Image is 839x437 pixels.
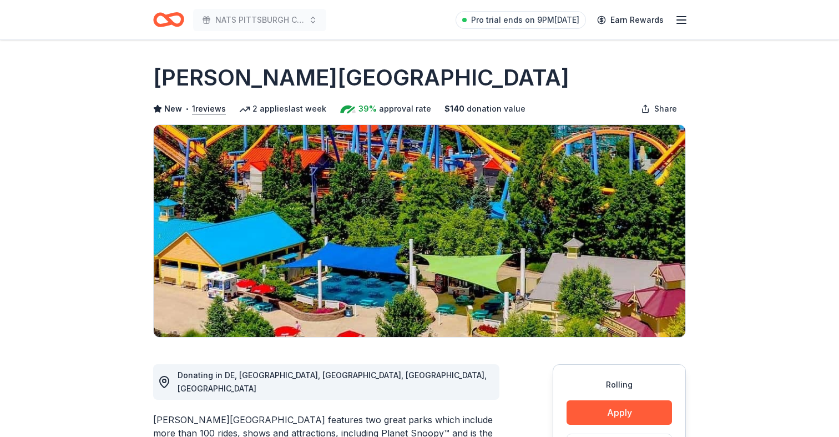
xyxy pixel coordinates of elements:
span: 39% [358,102,377,115]
span: $ 140 [444,102,464,115]
span: Pro trial ends on 9PM[DATE] [471,13,579,27]
span: New [164,102,182,115]
button: 1reviews [192,102,226,115]
a: Pro trial ends on 9PM[DATE] [456,11,586,29]
h1: [PERSON_NAME][GEOGRAPHIC_DATA] [153,62,569,93]
a: Home [153,7,184,33]
span: • [185,104,189,113]
button: NATS PITTSBURGH CHAPTER FIRST ANNIVERSARY [193,9,326,31]
span: Donating in DE, [GEOGRAPHIC_DATA], [GEOGRAPHIC_DATA], [GEOGRAPHIC_DATA], [GEOGRAPHIC_DATA] [178,370,487,393]
button: Share [632,98,686,120]
div: Rolling [567,378,672,391]
div: 2 applies last week [239,102,326,115]
span: Share [654,102,677,115]
span: NATS PITTSBURGH CHAPTER FIRST ANNIVERSARY [215,13,304,27]
span: approval rate [379,102,431,115]
a: Earn Rewards [590,10,670,30]
img: Image for Dorney Park & Wildwater Kingdom [154,125,685,337]
span: donation value [467,102,525,115]
button: Apply [567,400,672,425]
